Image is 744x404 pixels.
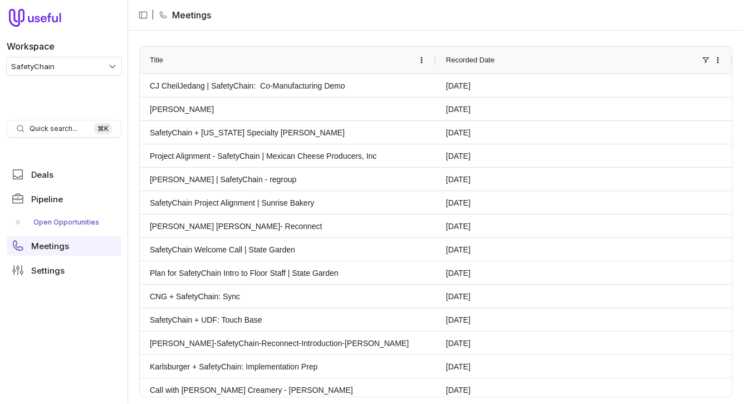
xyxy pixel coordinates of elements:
span: Quick search... [30,124,77,133]
a: [DATE] [446,238,723,260]
a: [DATE] [446,379,723,401]
a: [DATE] [446,262,723,284]
a: [DATE] [446,332,723,354]
a: SafetyChain + [US_STATE] Specialty [PERSON_NAME] [150,121,426,143]
a: [PERSON_NAME] [150,98,426,120]
a: Meetings [7,236,121,256]
a: [DATE] [446,356,723,377]
a: [PERSON_NAME] | SafetyChain - regroup [150,168,426,190]
span: Meetings [31,242,69,250]
div: Pipeline submenu [7,213,121,231]
a: CNG + SafetyChain: Sync [150,285,426,307]
span: Recorded Date [446,53,495,67]
span: Deals [31,171,53,179]
a: [PERSON_NAME]-SafetyChain-Reconnect-Introduction-[PERSON_NAME] [150,332,426,354]
span: Settings [31,266,65,275]
a: [DATE] [446,309,723,330]
a: [DATE] [446,215,723,237]
a: [DATE] [446,168,723,190]
a: [DATE] [446,121,723,143]
a: Open Opportunities [7,213,121,231]
a: Plan for SafetyChain Intro to Floor Staff | State Garden [150,262,426,284]
a: SafetyChain + UDF: Touch Base [150,309,426,330]
label: Workspace [7,40,55,53]
a: Settings [7,260,121,280]
a: Project Alignment - SafetyChain | Mexican Cheese Producers, Inc [150,145,426,167]
a: [DATE] [446,75,723,96]
a: [DATE] [446,192,723,213]
a: SafetyChain Welcome Call | State Garden [150,238,426,260]
a: [DATE] [446,145,723,167]
a: [DATE] [446,285,723,307]
span: Title [150,53,163,67]
a: [DATE] [446,98,723,120]
a: Call with [PERSON_NAME] Creamery - [PERSON_NAME] [150,379,426,401]
a: CJ CheilJedang | SafetyChain: Co-Manufacturing Demo [150,75,426,96]
a: Deals [7,164,121,184]
a: Karlsburger + SafetyChain: Implementation Prep [150,356,426,377]
a: [PERSON_NAME] [PERSON_NAME]- Reconnect [150,215,426,237]
span: Pipeline [31,195,63,203]
kbd: ⌘ K [94,123,112,134]
button: Collapse sidebar [135,7,151,23]
span: | [151,8,154,22]
a: SafetyChain Project Alignment | Sunrise Bakery [150,192,426,213]
li: Meetings [159,8,211,22]
a: Pipeline [7,189,121,209]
